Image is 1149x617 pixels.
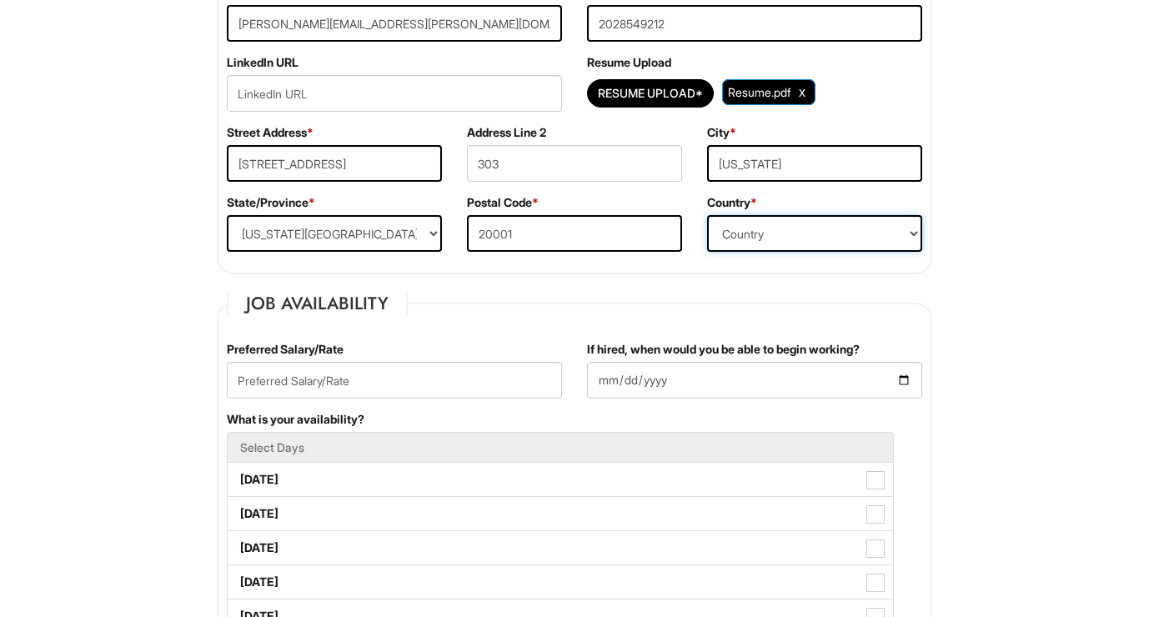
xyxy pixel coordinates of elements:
[728,85,790,99] span: Resume.pdf
[707,124,736,141] label: City
[227,411,364,428] label: What is your availability?
[228,565,893,599] label: [DATE]
[227,194,315,211] label: State/Province
[587,5,922,42] input: Phone
[587,341,860,358] label: If hired, when would you be able to begin working?
[228,463,893,496] label: [DATE]
[707,215,922,252] select: Country
[227,215,442,252] select: State/Province
[227,362,562,399] input: Preferred Salary/Rate
[240,441,881,454] h5: Select Days
[467,215,682,252] input: Postal Code
[228,497,893,530] label: [DATE]
[227,291,408,316] legend: Job Availability
[467,124,546,141] label: Address Line 2
[795,81,810,103] a: Clear Uploaded File
[467,194,539,211] label: Postal Code
[587,79,714,108] button: Resume Upload*Resume Upload*
[227,341,344,358] label: Preferred Salary/Rate
[707,145,922,182] input: City
[228,531,893,564] label: [DATE]
[587,54,671,71] label: Resume Upload
[227,5,562,42] input: E-mail Address
[227,145,442,182] input: Street Address
[707,194,757,211] label: Country
[467,145,682,182] input: Apt., Suite, Box, etc.
[227,75,562,112] input: LinkedIn URL
[227,54,299,71] label: LinkedIn URL
[227,124,314,141] label: Street Address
